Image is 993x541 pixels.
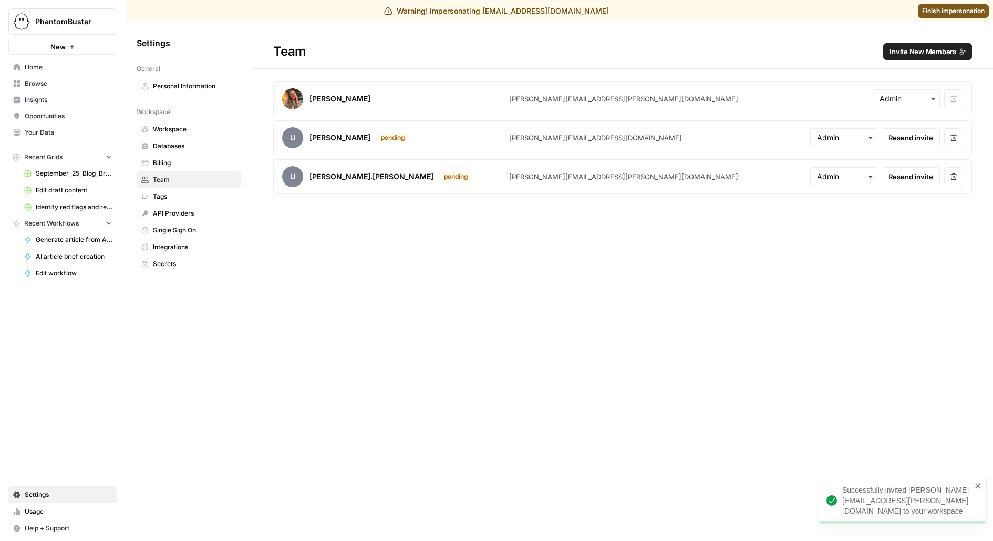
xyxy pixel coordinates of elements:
[137,107,170,117] span: Workspace
[509,94,738,104] div: [PERSON_NAME][EMAIL_ADDRESS][PERSON_NAME][DOMAIN_NAME]
[8,520,117,537] button: Help + Support
[25,524,112,533] span: Help + Support
[8,8,117,35] button: Workspace: PhantomBuster
[888,171,933,182] span: Resend invite
[36,252,112,261] span: AI article brief creation
[153,242,236,252] span: Integrations
[975,482,982,490] button: close
[8,486,117,503] a: Settings
[137,138,241,155] a: Databases
[137,37,170,49] span: Settings
[153,141,236,151] span: Databases
[8,124,117,141] a: Your Data
[19,231,117,248] a: Generate article from AI brief- final
[817,171,871,182] input: Admin
[883,43,972,60] button: Invite New Members
[137,121,241,138] a: Workspace
[36,269,112,278] span: Edit workflow
[8,216,117,231] button: Recent Workflows
[137,78,241,95] a: Personal Information
[19,182,117,199] a: Edit draft content
[309,132,370,143] div: [PERSON_NAME]
[309,171,433,182] div: [PERSON_NAME].[PERSON_NAME]
[8,75,117,92] a: Browse
[137,188,241,205] a: Tags
[25,507,112,516] span: Usage
[817,132,871,143] input: Admin
[137,155,241,171] a: Billing
[153,175,236,185] span: Team
[36,235,112,244] span: Generate article from AI brief- final
[36,202,112,212] span: Identify red flags and rewrite: Brand alignment editor Grid
[8,503,117,520] a: Usage
[8,91,117,108] a: Insights
[918,4,989,18] a: Finish impersonation
[137,239,241,256] a: Integrations
[25,63,112,72] span: Home
[8,108,117,125] a: Opportunities
[137,222,241,239] a: Single Sign On
[19,199,117,216] a: Identify red flags and rewrite: Brand alignment editor Grid
[440,172,472,181] div: pending
[25,79,112,88] span: Browse
[137,205,241,222] a: API Providers
[509,132,682,143] div: [PERSON_NAME][EMAIL_ADDRESS][DOMAIN_NAME]
[25,95,112,105] span: Insights
[888,132,933,143] span: Resend invite
[309,94,370,104] div: [PERSON_NAME]
[509,171,738,182] div: [PERSON_NAME][EMAIL_ADDRESS][PERSON_NAME][DOMAIN_NAME]
[153,192,236,201] span: Tags
[19,165,117,182] a: September_25_Blog_Briefs.csv
[137,64,160,74] span: General
[282,127,303,148] span: u
[922,6,985,16] span: Finish impersonation
[36,186,112,195] span: Edit draft content
[25,111,112,121] span: Opportunities
[889,46,956,57] span: Invite New Members
[282,166,303,187] span: u
[282,88,303,109] img: avatar
[153,259,236,269] span: Secrets
[8,59,117,76] a: Home
[153,158,236,168] span: Billing
[153,81,236,91] span: Personal Information
[882,128,940,147] button: Resend invite
[153,226,236,235] span: Single Sign On
[50,42,66,52] span: New
[8,39,117,55] button: New
[153,209,236,218] span: API Providers
[36,169,112,178] span: September_25_Blog_Briefs.csv
[377,133,409,142] div: pending
[252,43,993,60] div: Team
[842,485,971,516] div: Successfully invited [PERSON_NAME][EMAIL_ADDRESS][PERSON_NAME][DOMAIN_NAME] to your workspace
[882,167,940,186] button: Resend invite
[19,248,117,265] a: AI article brief creation
[24,152,63,162] span: Recent Grids
[25,490,112,499] span: Settings
[880,94,933,104] input: Admin
[137,171,241,188] a: Team
[384,6,609,16] div: Warning! Impersonating [EMAIL_ADDRESS][DOMAIN_NAME]
[24,219,79,228] span: Recent Workflows
[8,149,117,165] button: Recent Grids
[19,265,117,282] a: Edit workflow
[137,256,241,272] a: Secrets
[12,12,31,31] img: PhantomBuster Logo
[153,125,236,134] span: Workspace
[35,16,99,27] span: PhantomBuster
[25,128,112,137] span: Your Data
